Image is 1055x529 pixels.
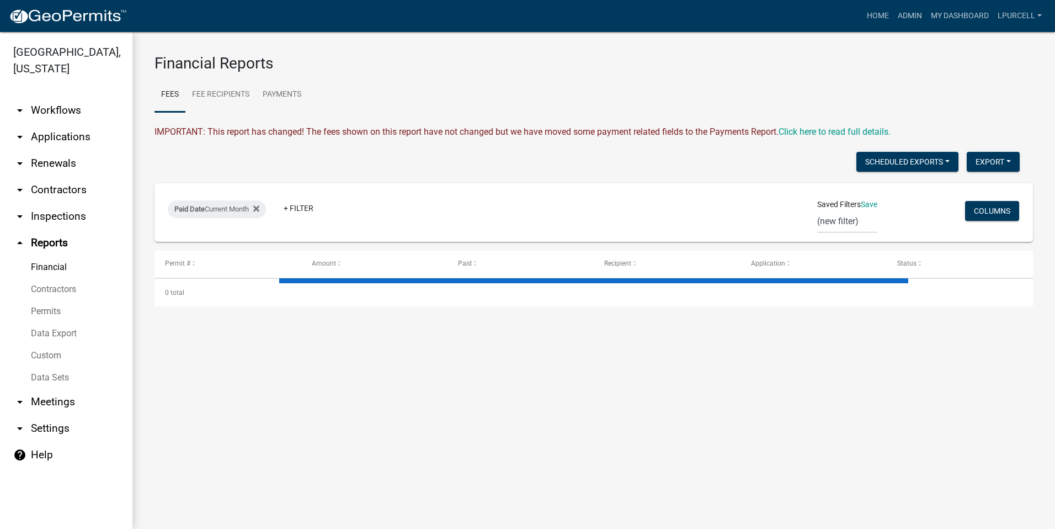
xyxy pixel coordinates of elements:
[751,260,785,267] span: Application
[594,251,740,277] datatable-header-cell: Recipient
[13,183,26,197] i: arrow_drop_down
[185,77,256,113] a: Fee Recipients
[993,6,1046,27] a: lpurcell
[165,260,190,267] span: Permit #
[967,152,1020,172] button: Export
[13,130,26,144] i: arrow_drop_down
[154,251,301,277] datatable-header-cell: Permit #
[275,198,322,218] a: + Filter
[13,448,26,462] i: help
[965,201,1019,221] button: Columns
[174,205,205,213] span: Paid Date
[897,260,917,267] span: Status
[13,422,26,435] i: arrow_drop_down
[779,126,891,137] wm-modal-confirm: Upcoming Changes to Daily Fees Report
[13,157,26,170] i: arrow_drop_down
[458,260,472,267] span: Paid
[301,251,447,277] datatable-header-cell: Amount
[862,6,893,27] a: Home
[893,6,926,27] a: Admin
[312,260,336,267] span: Amount
[779,126,891,137] a: Click here to read full details.
[13,210,26,223] i: arrow_drop_down
[13,395,26,409] i: arrow_drop_down
[13,236,26,250] i: arrow_drop_up
[604,260,631,267] span: Recipient
[13,104,26,117] i: arrow_drop_down
[926,6,993,27] a: My Dashboard
[887,251,1033,277] datatable-header-cell: Status
[447,251,594,277] datatable-header-cell: Paid
[817,199,861,210] span: Saved Filters
[168,200,266,218] div: Current Month
[256,77,308,113] a: Payments
[740,251,886,277] datatable-header-cell: Application
[154,54,1033,73] h3: Financial Reports
[154,125,1033,139] div: IMPORTANT: This report has changed! The fees shown on this report have not changed but we have mo...
[856,152,958,172] button: Scheduled Exports
[861,200,877,209] a: Save
[154,77,185,113] a: Fees
[154,279,1033,306] div: 0 total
